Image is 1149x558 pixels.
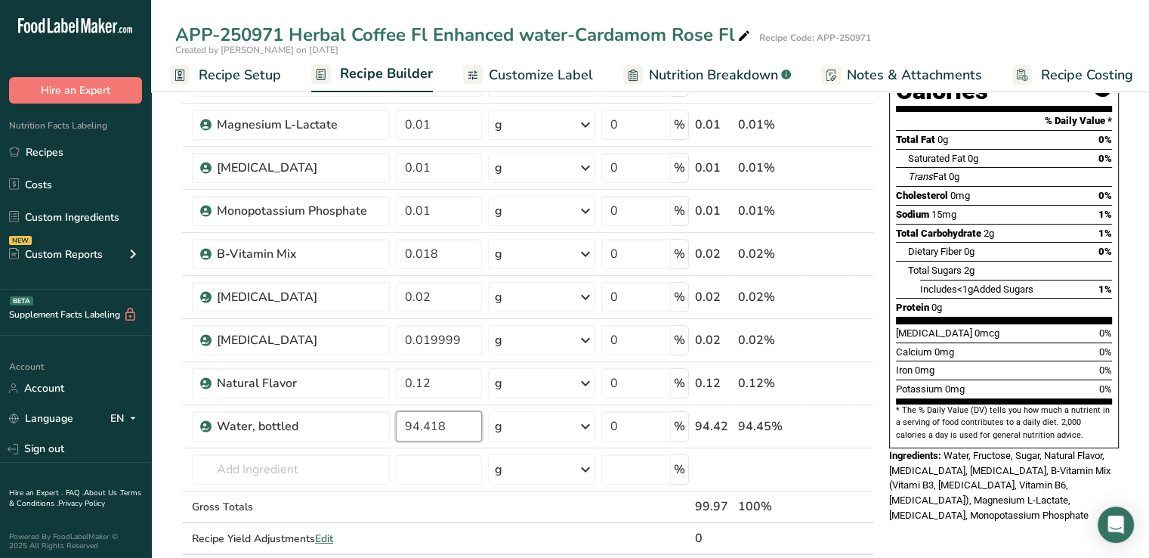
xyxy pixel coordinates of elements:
div: g [495,159,502,177]
span: Total Fat [896,134,935,145]
span: Edit [315,532,333,546]
span: Recipe Costing [1041,65,1133,85]
div: g [495,245,502,263]
i: Trans [908,171,933,182]
div: Recipe Yield Adjustments [192,531,390,547]
div: Magnesium L-Lactate [217,116,381,134]
div: 0 [695,529,732,547]
div: Recipe Code: APP-250971 [759,31,871,45]
div: 0.01 [695,202,732,220]
span: 0mg [915,364,934,376]
div: 0.12 [695,374,732,392]
span: Fat [908,171,947,182]
span: Customize Label [489,65,593,85]
div: Water, bottled [217,417,381,436]
a: Hire an Expert . [9,488,63,498]
span: 0mg [950,190,970,201]
div: 0.12% [738,374,802,392]
span: Includes Added Sugars [920,284,1033,295]
a: Recipe Costing [1012,58,1133,92]
button: Hire an Expert [9,77,142,104]
div: 99.97 [695,498,732,516]
div: EN [110,410,142,428]
span: Recipe Setup [199,65,281,85]
div: 0.02 [695,331,732,349]
div: APP-250971 Herbal Coffee Fl Enhanced water-Cardamom Rose Fl [175,21,753,48]
div: 94.45% [738,417,802,436]
div: g [495,116,502,134]
span: 0% [1098,153,1112,164]
a: Notes & Attachments [821,58,982,92]
div: Gross Totals [192,499,390,515]
span: 1% [1098,209,1112,220]
div: 100% [738,498,802,516]
div: g [495,288,502,306]
span: 0mg [934,346,954,358]
span: 0g [937,134,948,145]
span: 0g [968,153,978,164]
div: 0.02 [695,245,732,263]
div: g [495,202,502,220]
div: 0.01% [738,116,802,134]
a: Recipe Builder [311,57,433,93]
div: Open Intercom Messenger [1098,507,1134,543]
section: % Daily Value * [896,112,1112,130]
div: Natural Flavor [217,374,381,392]
div: [MEDICAL_DATA] [217,288,381,306]
div: 0.02% [738,245,802,263]
a: Privacy Policy [58,498,105,509]
span: 0% [1099,327,1112,339]
div: g [495,374,502,392]
div: 0.01 [695,159,732,177]
span: Sodium [896,209,929,220]
span: Saturated Fat [908,153,965,164]
div: 0.02% [738,331,802,349]
span: 0% [1098,134,1112,145]
a: Language [9,405,73,432]
div: 0.01% [738,159,802,177]
div: 0.02% [738,288,802,306]
span: <1g [957,284,973,295]
div: Powered By FoodLabelMaker © 2025 All Rights Reserved [9,532,142,550]
span: 0mcg [974,327,999,339]
span: Iron [896,364,913,376]
a: Nutrition Breakdown [623,58,791,92]
span: Notes & Attachments [847,65,982,85]
div: 94.42 [695,417,732,436]
span: 0g [931,302,942,313]
span: Water, Fructose, Sugar, Natural Flavor, [MEDICAL_DATA], [MEDICAL_DATA], B-Vitamin Mix (Vitami B3,... [889,450,1111,521]
span: 0g [949,171,959,182]
div: 0.01% [738,202,802,220]
span: 0mg [945,383,965,395]
a: About Us . [84,488,120,498]
div: 0.01 [695,116,732,134]
span: Potassium [896,383,943,395]
span: 0% [1098,246,1112,257]
span: Ingredients: [889,450,941,461]
span: Protein [896,302,929,313]
a: FAQ . [66,488,84,498]
div: [MEDICAL_DATA] [217,159,381,177]
span: 0g [964,246,974,257]
span: Cholesterol [896,190,948,201]
div: 0.02 [695,288,732,306]
section: * The % Daily Value (DV) tells you how much a nutrient in a serving of food contributes to a dail... [896,405,1112,442]
a: Customize Label [463,58,593,92]
div: g [495,460,502,479]
span: Recipe Builder [340,64,433,84]
div: NEW [9,236,32,245]
span: 0% [1098,190,1112,201]
span: Total Sugars [908,265,962,276]
span: 2g [964,265,974,276]
span: 2g [984,228,994,239]
span: Calcium [896,346,932,358]
div: BETA [10,296,33,305]
span: Created by [PERSON_NAME] on [DATE] [175,44,338,56]
div: [MEDICAL_DATA] [217,331,381,349]
div: Calories [896,80,1026,102]
span: 0% [1099,383,1112,395]
div: g [495,331,502,349]
span: Dietary Fiber [908,246,962,257]
input: Add Ingredient [192,454,390,485]
div: B-Vitamin Mix [217,245,381,263]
